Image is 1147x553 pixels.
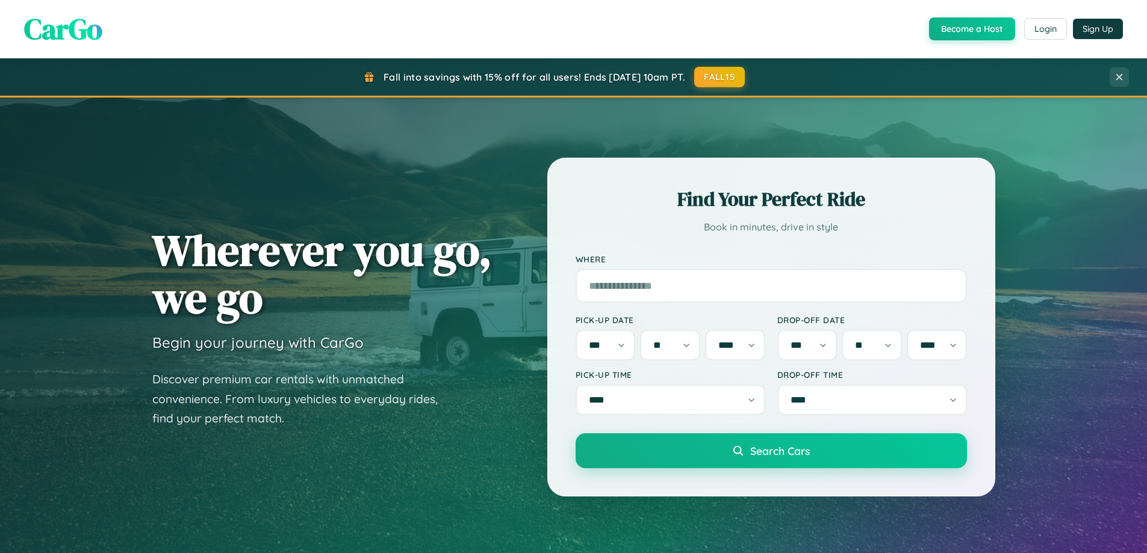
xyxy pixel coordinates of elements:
p: Discover premium car rentals with unmatched convenience. From luxury vehicles to everyday rides, ... [152,369,453,428]
h2: Find Your Perfect Ride [576,186,967,212]
span: Search Cars [750,444,810,457]
h1: Wherever you go, we go [152,226,492,321]
span: Fall into savings with 15% off for all users! Ends [DATE] 10am PT. [384,71,685,83]
p: Book in minutes, drive in style [576,218,967,236]
label: Where [576,254,967,264]
label: Drop-off Time [777,369,967,380]
label: Drop-off Date [777,315,967,325]
h3: Begin your journey with CarGo [152,333,364,351]
button: FALL15 [694,67,745,87]
label: Pick-up Date [576,315,765,325]
button: Login [1024,18,1067,40]
button: Become a Host [929,17,1015,40]
button: Search Cars [576,433,967,468]
label: Pick-up Time [576,369,765,380]
button: Sign Up [1073,19,1123,39]
span: CarGo [24,9,102,49]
